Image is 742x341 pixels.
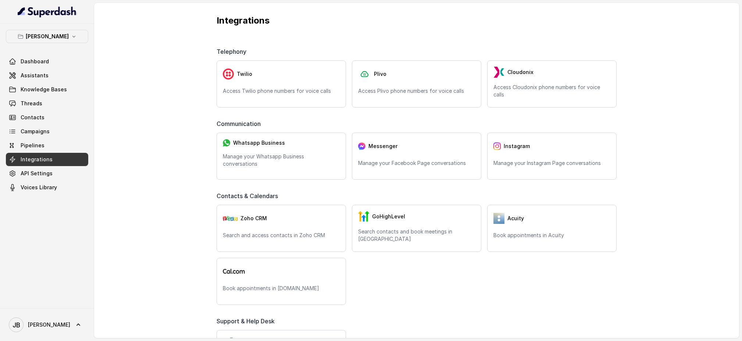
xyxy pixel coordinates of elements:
[223,269,245,274] img: logo.svg
[18,6,77,18] img: light.svg
[358,68,371,80] img: plivo.d3d850b57a745af99832d897a96997ac.svg
[493,84,610,98] p: Access Cloudonix phone numbers for voice calls
[6,314,88,335] a: [PERSON_NAME]
[6,181,88,194] a: Voices Library
[21,58,49,65] span: Dashboard
[28,321,70,328] span: [PERSON_NAME]
[6,125,88,138] a: Campaigns
[358,211,369,222] img: GHL.59f7fa3143240424d279.png
[358,159,475,167] p: Manage your Facebook Page conversations
[504,143,530,150] span: Instagram
[493,159,610,167] p: Manage your Instagram Page conversations
[6,153,88,166] a: Integrations
[493,67,504,78] img: LzEnlUgADIwsuYwsTIxNLkxQDEyBEgDTDZAMjs1Qgy9jUyMTMxBzEB8uASKBKLgDqFxF08kI1lQAAAABJRU5ErkJggg==
[240,215,267,222] span: Zoho CRM
[21,184,57,191] span: Voices Library
[237,70,252,78] span: Twilio
[358,143,365,150] img: messenger.2e14a0163066c29f9ca216c7989aa592.svg
[217,317,278,326] span: Support & Help Desk
[358,87,475,95] p: Access Plivo phone numbers for voice calls
[223,153,340,168] p: Manage your Whatsapp Business conversations
[21,128,50,135] span: Campaigns
[372,213,405,220] span: GoHighLevel
[217,119,264,128] span: Communication
[6,30,88,43] button: [PERSON_NAME]
[223,87,340,95] p: Access Twilio phone numbers for voice calls
[13,321,20,329] text: JB
[217,47,249,56] span: Telephony
[6,69,88,82] a: Assistants
[493,213,504,224] img: 5vvjV8cQY1AVHSZc2N7qU9QabzYIM+zpgiA0bbq9KFoni1IQNE8dHPp0leJjYW31UJeOyZnSBUO77gdMaNhFCgpjLZzFnVhVC...
[223,285,340,292] p: Book appointments in [DOMAIN_NAME]
[223,139,230,147] img: whatsapp.f50b2aaae0bd8934e9105e63dc750668.svg
[233,139,285,147] span: Whatsapp Business
[217,191,281,200] span: Contacts & Calendars
[368,143,397,150] span: Messenger
[6,139,88,152] a: Pipelines
[6,83,88,96] a: Knowledge Bases
[21,86,67,93] span: Knowledge Bases
[493,232,610,239] p: Book appointments in Acuity
[21,142,44,149] span: Pipelines
[217,15,617,27] p: Integrations
[21,156,53,163] span: Integrations
[21,170,53,177] span: API Settings
[223,232,340,239] p: Search and access contacts in Zoho CRM
[493,143,501,150] img: instagram.04eb0078a085f83fc525.png
[6,55,88,68] a: Dashboard
[223,216,238,221] img: zohoCRM.b78897e9cd59d39d120b21c64f7c2b3a.svg
[26,32,69,41] p: [PERSON_NAME]
[507,68,534,76] span: Cloudonix
[6,97,88,110] a: Threads
[6,167,88,180] a: API Settings
[21,72,49,79] span: Assistants
[21,114,44,121] span: Contacts
[21,100,42,107] span: Threads
[374,70,386,78] span: Plivo
[223,68,234,80] img: twilio.7c09a4f4c219fa09ad352260b0a8157b.svg
[6,111,88,124] a: Contacts
[507,215,524,222] span: Acuity
[358,228,475,243] p: Search contacts and book meetings in [GEOGRAPHIC_DATA]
